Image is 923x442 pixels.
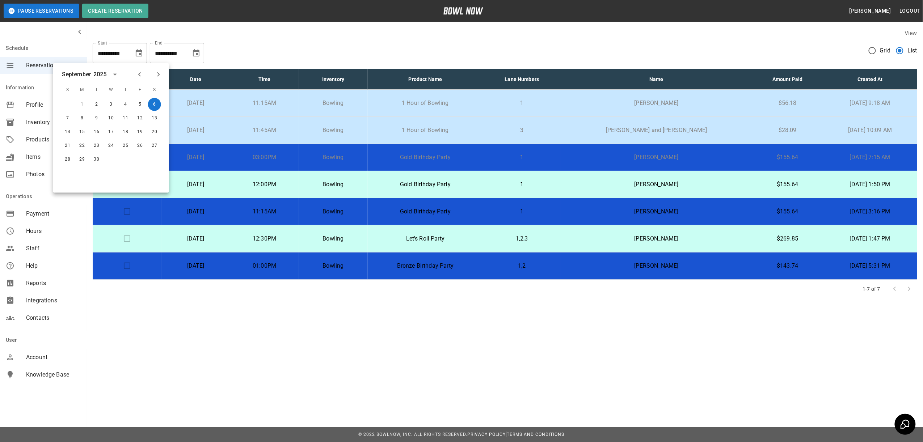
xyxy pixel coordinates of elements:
button: Sep 15, 2025 [76,126,89,139]
th: Created At [823,69,917,90]
button: [PERSON_NAME] [846,4,894,18]
p: 1 [489,180,555,189]
span: Reports [26,279,81,288]
p: [DATE] [167,153,224,162]
p: 12:30PM [236,234,293,243]
a: Terms and Conditions [507,432,565,437]
p: 1 Hour of Bowling [374,99,477,107]
span: Help [26,262,81,270]
button: Sep 26, 2025 [134,139,147,152]
p: 11:45AM [236,126,293,135]
span: Contacts [26,314,81,322]
span: T [90,83,103,97]
p: 01:00PM [236,262,293,270]
span: Payment [26,209,81,218]
button: Sep 3, 2025 [105,98,118,111]
p: 1,2 [489,262,555,270]
button: Sep 19, 2025 [134,126,147,139]
button: calendar view is open, switch to year view [109,68,121,81]
button: Previous month [134,68,146,81]
button: Sep 7, 2025 [61,112,74,125]
p: $155.64 [758,207,817,216]
p: 1 [489,99,555,107]
p: Bowling [305,207,362,216]
p: $56.18 [758,99,817,107]
button: Sep 14, 2025 [61,126,74,139]
span: Account [26,353,81,362]
p: 1 [489,153,555,162]
p: $155.64 [758,153,817,162]
button: Sep 29, 2025 [76,153,89,166]
button: Sep 10, 2025 [105,112,118,125]
p: $155.64 [758,180,817,189]
button: Sep 22, 2025 [76,139,89,152]
p: [DATE] 5:31 PM [829,262,911,270]
label: View [905,30,917,37]
p: Bowling [305,126,362,135]
span: List [907,46,917,55]
span: F [134,83,147,97]
th: Date [161,69,230,90]
span: S [61,83,74,97]
button: Sep 13, 2025 [148,112,161,125]
span: Grid [880,46,891,55]
p: [PERSON_NAME] [567,180,746,189]
span: © 2022 BowlNow, Inc. All Rights Reserved. [358,432,467,437]
p: Gold Birthday Party [374,153,477,162]
button: Pause Reservations [4,4,79,18]
button: Sep 12, 2025 [134,112,147,125]
p: [PERSON_NAME] [567,262,746,270]
p: [DATE] 9:18 AM [829,99,911,107]
button: Sep 28, 2025 [61,153,74,166]
button: Sep 20, 2025 [148,126,161,139]
button: Sep 4, 2025 [119,98,132,111]
p: Let's Roll Party [374,234,477,243]
p: [DATE] [167,262,224,270]
p: [PERSON_NAME] [567,153,746,162]
p: 03:00PM [236,153,293,162]
p: Bowling [305,234,362,243]
p: Gold Birthday Party [374,180,477,189]
span: Products [26,135,81,144]
button: Sep 30, 2025 [90,153,103,166]
p: 11:15AM [236,207,293,216]
span: Inventory [26,118,81,127]
p: [DATE] [167,207,224,216]
p: 12:00PM [236,180,293,189]
span: Staff [26,244,81,253]
span: W [105,83,118,97]
button: Create Reservation [82,4,148,18]
p: [DATE] 3:16 PM [829,207,911,216]
p: 1-7 of 7 [863,285,880,293]
p: 11:15AM [236,99,293,107]
span: Integrations [26,296,81,305]
p: Bowling [305,99,362,107]
p: [PERSON_NAME] [567,99,746,107]
button: Choose date, selected date is Sep 6, 2025 [132,46,146,60]
p: [PERSON_NAME] and [PERSON_NAME] [567,126,746,135]
button: Sep 6, 2025 [148,98,161,111]
button: Choose date, selected date is Oct 6, 2025 [189,46,203,60]
button: Sep 16, 2025 [90,126,103,139]
th: Lane Numbers [483,69,561,90]
th: Time [230,69,299,90]
p: [DATE] 1:47 PM [829,234,911,243]
button: Sep 2, 2025 [90,98,103,111]
span: Items [26,153,81,161]
p: 1 [489,207,555,216]
a: Privacy Policy [467,432,506,437]
p: Bronze Birthday Party [374,262,477,270]
span: Reservations [26,61,81,70]
p: [PERSON_NAME] [567,234,746,243]
p: [DATE] [167,99,224,107]
th: Amount Paid [752,69,823,90]
p: [DATE] 7:15 AM [829,153,911,162]
span: T [119,83,132,97]
img: logo [443,7,483,14]
p: Gold Birthday Party [374,207,477,216]
span: S [148,83,161,97]
p: Bowling [305,153,362,162]
div: September [62,70,91,79]
button: Sep 23, 2025 [90,139,103,152]
th: Inventory [299,69,368,90]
